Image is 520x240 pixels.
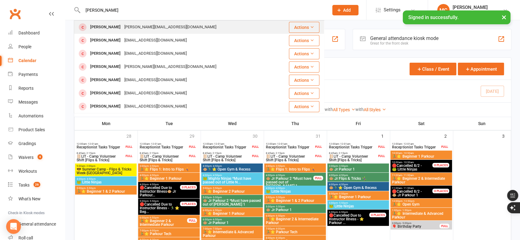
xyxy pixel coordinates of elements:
span: 🐵 Jr Parkour 2 *Must have passed out of [PERSON_NAME] 1 [202,199,262,206]
span: 3:00pm [139,165,198,167]
span: 4:00pm [329,174,388,177]
span: 🪜LIT - Camp Volunteer Shift [Flips & Tricks] [329,155,377,162]
span: 5:00pm [139,200,187,203]
span: - 2:15pm [274,152,285,155]
div: General attendance [18,222,56,226]
span: 12:00am [266,143,314,145]
span: - 5:50pm [212,196,222,199]
span: - 4:50pm [86,178,96,180]
a: Messages [8,95,65,109]
span: 🏃‍♂️⭐ Beginner 1 Parkour [392,155,451,158]
button: Add [332,5,358,15]
div: Tasks [18,183,30,187]
span: Settings [384,3,401,17]
span: 8:45am [76,152,124,155]
span: 12:00am [202,143,250,145]
div: Dashboard [18,30,40,35]
span: 🏃‍♂️⭐ Flips 1: Intro to Flips 🤸‍♀️ [139,167,198,171]
span: 4:00pm [266,187,325,190]
div: 29 [190,131,201,141]
button: Actions [289,75,319,86]
span: - 6:50pm [338,211,348,214]
a: Workouts [8,164,65,178]
span: 🛑Cancelled 8/2 - [392,163,422,168]
span: - 12:01am [87,143,98,145]
span: 🏃‍♂️⭐ Beginner 1 Parkour [139,177,198,180]
div: [PERSON_NAME][EMAIL_ADDRESS][DOMAIN_NAME] [122,62,218,71]
div: MC [437,4,450,16]
div: FULL [124,154,134,158]
a: Gradings [8,137,65,151]
span: 🏃‍♂️⭐ Beginner 1 Parkour [202,212,262,215]
div: 31 [316,131,327,141]
span: - 7:50pm [212,227,222,230]
span: 12:00am [76,143,124,145]
span: 4 [38,154,42,159]
span: 12:00pm [392,200,451,203]
div: Payments [18,72,38,77]
span: - 11:50am [402,174,414,177]
span: - 8:30pm [275,237,285,239]
span: 4:00pm [202,174,262,177]
div: 30 [253,131,264,141]
span: - 5:50pm [338,202,348,204]
div: [EMAIL_ADDRESS][DOMAIN_NAME] [122,89,189,98]
span: - 10:50am [402,161,414,164]
button: Class / Event [410,63,456,75]
div: [PERSON_NAME] [88,49,122,58]
span: 🛑Cancelled Due to [140,202,172,207]
span: 🐸 Little Ninjas [392,164,440,171]
div: [EMAIL_ADDRESS][DOMAIN_NAME] [122,76,189,85]
span: - 4:50pm [275,174,285,177]
span: Receptionist Tasks Trigger [392,145,440,149]
span: 5:00pm [76,187,135,190]
div: Product Sales [18,127,45,132]
span: - 11:50am [402,187,414,190]
div: FULL [313,154,323,158]
span: 🪜LIT - Camp Volunteer Shift [Flips & Tricks] [202,155,250,162]
div: Calendar [18,58,36,63]
th: Sat [390,117,453,130]
span: 12:00am [329,143,377,145]
span: 10:00am [392,161,440,164]
span: - 8:00pm [149,229,159,232]
div: FULL [187,154,197,158]
span: 🛑Cancelled 8/2 - [392,189,422,194]
span: 6:00pm [139,216,187,219]
span: - 12:01am [402,143,414,145]
span: 7:00pm [202,227,262,230]
button: Actions [289,22,319,33]
a: People [8,40,65,54]
span: 🪜LIT - Camp Volunteer Shift [Flips & Tricks] [76,155,124,162]
a: What's New [8,192,65,206]
span: 🐵 Jr Parkour 1 [392,190,440,197]
th: Tue [138,117,201,130]
button: Actions [289,35,319,46]
span: - 4:50pm [275,187,285,190]
span: 🐸 Little Ninjas [76,180,135,184]
span: - 10:50am [402,152,414,155]
span: 🏃‍♂️⭐ Beginner 1 & 2 Parkour [266,199,325,203]
div: 2 [444,131,453,141]
span: 6:00pm [202,218,262,221]
span: - 12:01am [150,143,161,145]
span: - 3:50pm [275,165,285,167]
span: - 6:50pm [212,218,222,221]
div: Great for the front desk [370,41,438,45]
button: Actions [289,88,319,99]
div: [EMAIL_ADDRESS][DOMAIN_NAME] [122,36,189,45]
div: [PERSON_NAME][EMAIL_ADDRESS][DOMAIN_NAME] [122,23,218,32]
div: People [18,44,31,49]
span: 4:00pm [76,178,135,180]
span: 6:00pm [202,209,262,212]
div: FULL [439,224,449,228]
span: - 2:15pm [85,152,95,155]
span: 🛑Cancelled Due to [329,213,361,218]
span: 🏃‍♂️⭐ Intermediate & Advanced Parkour [202,230,262,238]
div: [PERSON_NAME] [453,5,499,10]
span: - 12:01am [339,143,350,145]
span: 3:00pm [392,222,440,225]
span: 🏃‍♂️⭐ Flips 1: Intro to Flips 🤸‍♀️ [266,167,325,171]
div: [PERSON_NAME] [88,102,122,111]
div: 1 [381,131,390,141]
